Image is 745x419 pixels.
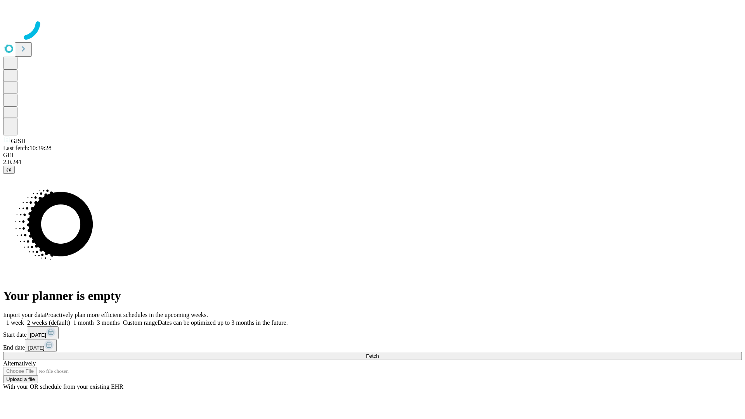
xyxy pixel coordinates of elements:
[6,167,12,173] span: @
[30,332,46,338] span: [DATE]
[28,345,44,351] span: [DATE]
[3,360,36,367] span: Alternatively
[45,312,208,318] span: Proactively plan more efficient schedules in the upcoming weeks.
[3,166,15,174] button: @
[27,326,59,339] button: [DATE]
[158,319,288,326] span: Dates can be optimized up to 3 months in the future.
[3,383,123,390] span: With your OR schedule from your existing EHR
[97,319,120,326] span: 3 months
[11,138,26,144] span: GJSH
[3,326,742,339] div: Start date
[6,319,24,326] span: 1 week
[25,339,57,352] button: [DATE]
[73,319,94,326] span: 1 month
[27,319,70,326] span: 2 weeks (default)
[3,375,38,383] button: Upload a file
[366,353,379,359] span: Fetch
[3,352,742,360] button: Fetch
[123,319,158,326] span: Custom range
[3,145,52,151] span: Last fetch: 10:39:28
[3,289,742,303] h1: Your planner is empty
[3,312,45,318] span: Import your data
[3,159,742,166] div: 2.0.241
[3,339,742,352] div: End date
[3,152,742,159] div: GEI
